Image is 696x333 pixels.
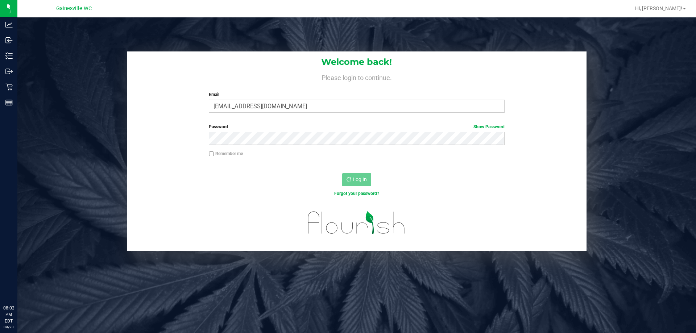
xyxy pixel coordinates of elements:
[127,72,587,81] h4: Please login to continue.
[353,176,367,182] span: Log In
[635,5,682,11] span: Hi, [PERSON_NAME]!
[299,204,414,241] img: flourish_logo.svg
[209,124,228,129] span: Password
[5,37,13,44] inline-svg: Inbound
[56,5,92,12] span: Gainesville WC
[209,150,243,157] label: Remember me
[5,21,13,28] inline-svg: Analytics
[5,52,13,59] inline-svg: Inventory
[3,305,14,324] p: 08:02 PM EDT
[209,151,214,157] input: Remember me
[209,91,504,98] label: Email
[334,191,379,196] a: Forgot your password?
[5,83,13,91] inline-svg: Retail
[5,99,13,106] inline-svg: Reports
[127,57,587,67] h1: Welcome back!
[3,324,14,330] p: 09/23
[342,173,371,186] button: Log In
[473,124,505,129] a: Show Password
[5,68,13,75] inline-svg: Outbound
